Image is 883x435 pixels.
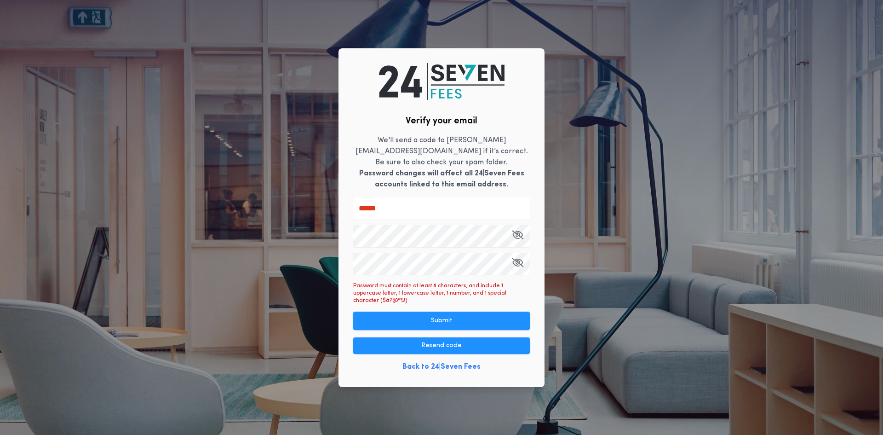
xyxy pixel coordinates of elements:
[353,312,530,330] button: Submit
[359,170,524,188] b: Password changes will affect all 24|Seven Fees accounts linked to this email address.
[353,282,530,304] p: Password must contain at least 8 characters, and include 1 uppercase letter, 1 lowercase letter, ...
[353,337,530,354] button: Resend code
[379,63,505,100] img: logo
[406,115,477,128] h2: Verify your email
[353,135,530,190] p: We'll send a code to [PERSON_NAME][EMAIL_ADDRESS][DOMAIN_NAME] if it's correct. Be sure to also c...
[402,361,481,372] a: Back to 24|Seven Fees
